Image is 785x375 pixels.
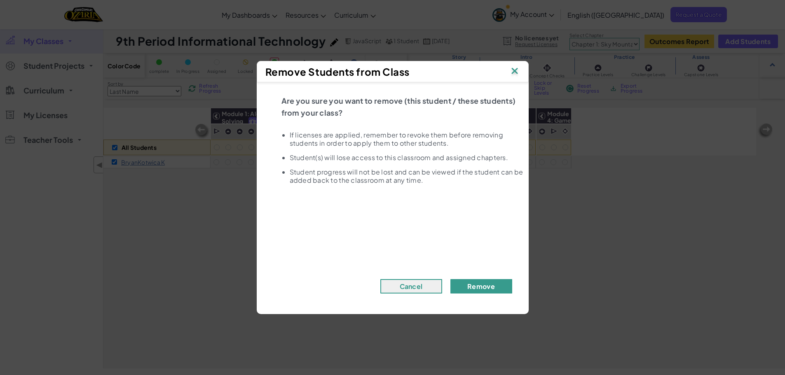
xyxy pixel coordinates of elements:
span: Are you sure you want to remove (this student / these students) from your class? [281,96,516,117]
button: Remove [450,279,512,293]
li: Student progress will not be lost and can be viewed if the student can be added back to the class... [290,168,525,184]
li: If licenses are applied, remember to revoke them before removing students in order to apply them ... [290,131,525,147]
li: Student(s) will lose access to this classroom and assigned chapters. [290,154,525,162]
img: IconClose.svg [509,65,520,78]
span: Remove Students from Class [265,65,410,78]
button: Cancel [380,279,442,293]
